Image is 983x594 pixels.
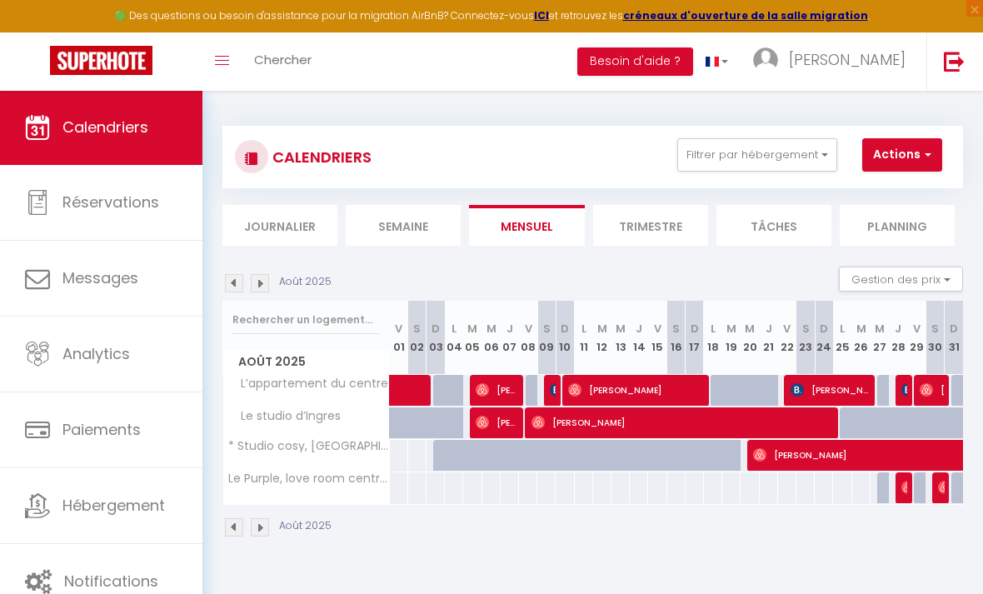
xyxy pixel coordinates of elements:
abbr: V [913,321,921,337]
th: 01 [390,301,408,375]
th: 11 [575,301,593,375]
th: 09 [537,301,556,375]
li: Planning [840,205,955,246]
th: 22 [778,301,796,375]
span: [PERSON_NAME] [791,374,870,406]
abbr: S [802,321,810,337]
li: Mensuel [469,205,584,246]
th: 19 [722,301,741,375]
abbr: M [616,321,626,337]
abbr: J [506,321,513,337]
th: 10 [556,301,574,375]
th: 17 [686,301,704,375]
th: 02 [408,301,427,375]
th: 21 [760,301,778,375]
span: Réservations [62,192,159,212]
span: [PERSON_NAME] [789,49,906,70]
abbr: V [395,321,402,337]
span: Hébergement [62,495,165,516]
th: 15 [648,301,666,375]
img: ... [753,47,778,72]
span: Paiements [62,419,141,440]
th: 06 [482,301,501,375]
a: ICI [534,8,549,22]
th: 28 [889,301,907,375]
abbr: V [783,321,791,337]
span: L’appartement du centre [226,375,392,393]
img: logout [944,51,965,72]
a: créneaux d'ouverture de la salle migration [623,8,868,22]
span: [PERSON_NAME] [476,374,518,406]
abbr: M [745,321,755,337]
abbr: L [581,321,586,337]
button: Besoin d'aide ? [577,47,693,76]
abbr: S [543,321,551,337]
abbr: D [561,321,569,337]
p: Août 2025 [279,518,332,534]
li: Semaine [346,205,461,246]
abbr: L [711,321,716,337]
button: Filtrer par hébergement [677,138,837,172]
th: 27 [871,301,889,375]
th: 03 [427,301,445,375]
span: [PERSON_NAME] [938,472,944,503]
img: Super Booking [50,46,152,75]
span: Calendriers [62,117,148,137]
li: Journalier [222,205,337,246]
th: 23 [796,301,815,375]
abbr: M [467,321,477,337]
th: 30 [926,301,944,375]
abbr: M [856,321,866,337]
abbr: M [875,321,885,337]
h3: CALENDRIERS [268,138,372,176]
abbr: M [726,321,736,337]
th: 07 [501,301,519,375]
li: Trimestre [593,205,708,246]
abbr: S [413,321,421,337]
abbr: V [525,321,532,337]
abbr: J [895,321,901,337]
abbr: D [950,321,958,337]
th: 04 [445,301,463,375]
th: 20 [741,301,759,375]
span: * Studio cosy, [GEOGRAPHIC_DATA] * [226,440,392,452]
th: 25 [833,301,851,375]
th: 08 [519,301,537,375]
span: [PERSON_NAME] [531,407,831,438]
p: Août 2025 [279,274,332,290]
span: [PERSON_NAME] [901,472,907,503]
abbr: J [766,321,772,337]
th: 13 [611,301,630,375]
span: Août 2025 [223,350,389,374]
span: Messages [62,267,138,288]
span: Analytics [62,343,130,364]
th: 26 [852,301,871,375]
span: Notifications [64,571,158,592]
abbr: S [672,321,680,337]
th: 12 [593,301,611,375]
th: 05 [463,301,482,375]
span: Le Purple, love room centre ville avec Parking [226,472,392,485]
th: 16 [667,301,686,375]
abbr: M [597,321,607,337]
abbr: L [840,321,845,337]
th: 31 [945,301,963,375]
th: 29 [907,301,926,375]
input: Rechercher un logement... [232,305,380,335]
th: 14 [630,301,648,375]
abbr: D [691,321,699,337]
abbr: L [452,321,457,337]
span: [PERSON_NAME] [476,407,518,438]
abbr: S [931,321,939,337]
a: Chercher [242,32,324,91]
span: [PERSON_NAME] [920,374,944,406]
abbr: V [654,321,661,337]
a: ... [PERSON_NAME] [741,32,926,91]
button: Gestion des prix [839,267,963,292]
li: Tâches [716,205,831,246]
abbr: D [432,321,440,337]
span: [PERSON_NAME] [568,374,702,406]
span: Chercher [254,51,312,68]
span: Le studio d’Ingres [226,407,345,426]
